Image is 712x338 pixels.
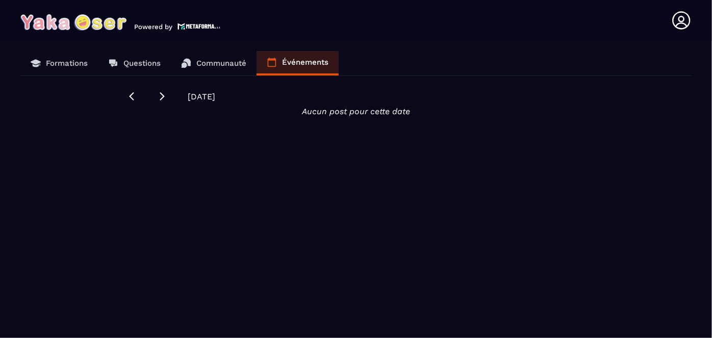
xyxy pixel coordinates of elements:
[196,59,246,68] p: Communauté
[188,92,215,101] span: [DATE]
[20,14,126,31] img: logo-branding
[302,107,410,116] i: Aucun post pour cette date
[171,51,257,75] a: Communauté
[20,51,98,75] a: Formations
[123,59,161,68] p: Questions
[98,51,171,75] a: Questions
[282,58,328,67] p: Événements
[257,51,339,75] a: Événements
[134,23,172,31] p: Powered by
[177,22,220,31] img: logo
[46,59,88,68] p: Formations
